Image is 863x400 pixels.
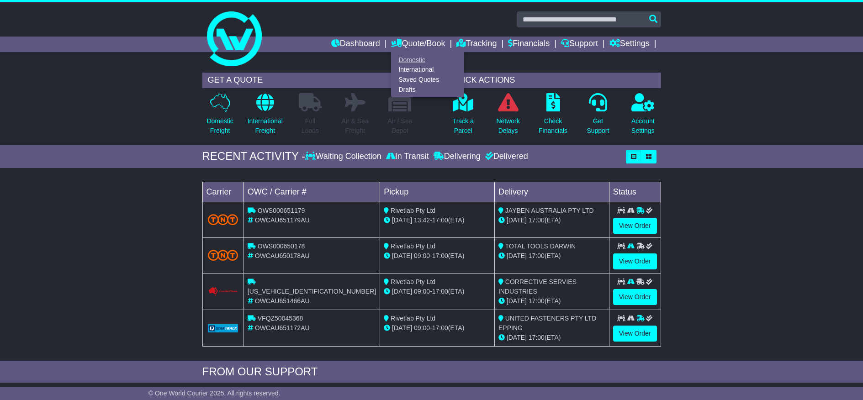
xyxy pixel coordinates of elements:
[391,242,435,250] span: Rivetlab Pty Ltd
[494,182,609,202] td: Delivery
[505,207,594,214] span: JAYBEN AUSTRALIA PTY LTD
[414,324,430,332] span: 09:00
[299,116,322,136] p: Full Loads
[342,116,369,136] p: Air & Sea Freight
[384,251,491,261] div: - (ETA)
[202,73,418,88] div: GET A QUOTE
[305,152,383,162] div: Waiting Collection
[392,84,464,95] a: Drafts
[432,252,448,259] span: 17:00
[507,252,527,259] span: [DATE]
[414,216,430,224] span: 13:42
[392,324,412,332] span: [DATE]
[507,297,527,305] span: [DATE]
[208,250,238,261] img: TNT_Domestic.png
[391,315,435,322] span: Rivetlab Pty Ltd
[202,182,244,202] td: Carrier
[498,333,605,342] div: (ETA)
[529,216,545,224] span: 17:00
[508,37,550,52] a: Financials
[539,116,567,136] p: Check Financials
[202,365,661,379] div: FROM OUR SUPPORT
[248,116,283,136] p: International Freight
[208,287,238,296] img: Couriers_Please.png
[496,116,519,136] p: Network Delays
[529,297,545,305] span: 17:00
[391,207,435,214] span: Rivetlab Pty Ltd
[414,288,430,295] span: 09:00
[613,326,657,342] a: View Order
[498,296,605,306] div: (ETA)
[380,182,495,202] td: Pickup
[255,252,310,259] span: OWCAU650178AU
[414,252,430,259] span: 09:00
[255,216,310,224] span: OWCAU651179AU
[483,152,528,162] div: Delivered
[391,37,445,52] a: Quote/Book
[384,323,491,333] div: - (ETA)
[505,242,576,250] span: TOTAL TOOLS DARWIN
[247,93,283,141] a: InternationalFreight
[206,116,233,136] p: Domestic Freight
[208,324,238,332] img: GetCarrierServiceLogo
[248,288,376,295] span: [US_VEHICLE_IDENTIFICATION_NUMBER]
[392,75,464,85] a: Saved Quotes
[587,116,609,136] p: Get Support
[631,116,655,136] p: Account Settings
[445,73,661,88] div: QUICK ACTIONS
[258,242,305,250] span: OWS000650178
[498,251,605,261] div: (ETA)
[529,252,545,259] span: 17:00
[392,288,412,295] span: [DATE]
[529,334,545,341] span: 17:00
[206,93,233,141] a: DomesticFreight
[331,37,380,52] a: Dashboard
[384,152,431,162] div: In Transit
[255,297,310,305] span: OWCAU651466AU
[432,288,448,295] span: 17:00
[384,287,491,296] div: - (ETA)
[561,37,598,52] a: Support
[392,65,464,75] a: International
[613,218,657,234] a: View Order
[613,253,657,269] a: View Order
[392,216,412,224] span: [DATE]
[631,93,655,141] a: AccountSettings
[392,252,412,259] span: [DATE]
[202,150,306,163] div: RECENT ACTIVITY -
[507,334,527,341] span: [DATE]
[148,389,281,397] span: © One World Courier 2025. All rights reserved.
[609,37,650,52] a: Settings
[609,182,661,202] td: Status
[391,52,464,97] div: Quote/Book
[244,182,380,202] td: OWC / Carrier #
[431,152,483,162] div: Delivering
[392,55,464,65] a: Domestic
[384,216,491,225] div: - (ETA)
[432,216,448,224] span: 17:00
[255,324,310,332] span: OWCAU651172AU
[498,216,605,225] div: (ETA)
[258,207,305,214] span: OWS000651179
[538,93,568,141] a: CheckFinancials
[498,315,596,332] span: UNITED FASTENERS PTY LTD EPPING
[498,278,577,295] span: CORRECTIVE SERVIES INDUSTRIES
[456,37,497,52] a: Tracking
[258,315,303,322] span: VFQZ50045368
[613,289,657,305] a: View Order
[391,278,435,285] span: Rivetlab Pty Ltd
[453,116,474,136] p: Track a Parcel
[507,216,527,224] span: [DATE]
[432,324,448,332] span: 17:00
[208,214,238,225] img: TNT_Domestic.png
[496,93,520,141] a: NetworkDelays
[388,116,413,136] p: Air / Sea Depot
[452,93,474,141] a: Track aParcel
[586,93,609,141] a: GetSupport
